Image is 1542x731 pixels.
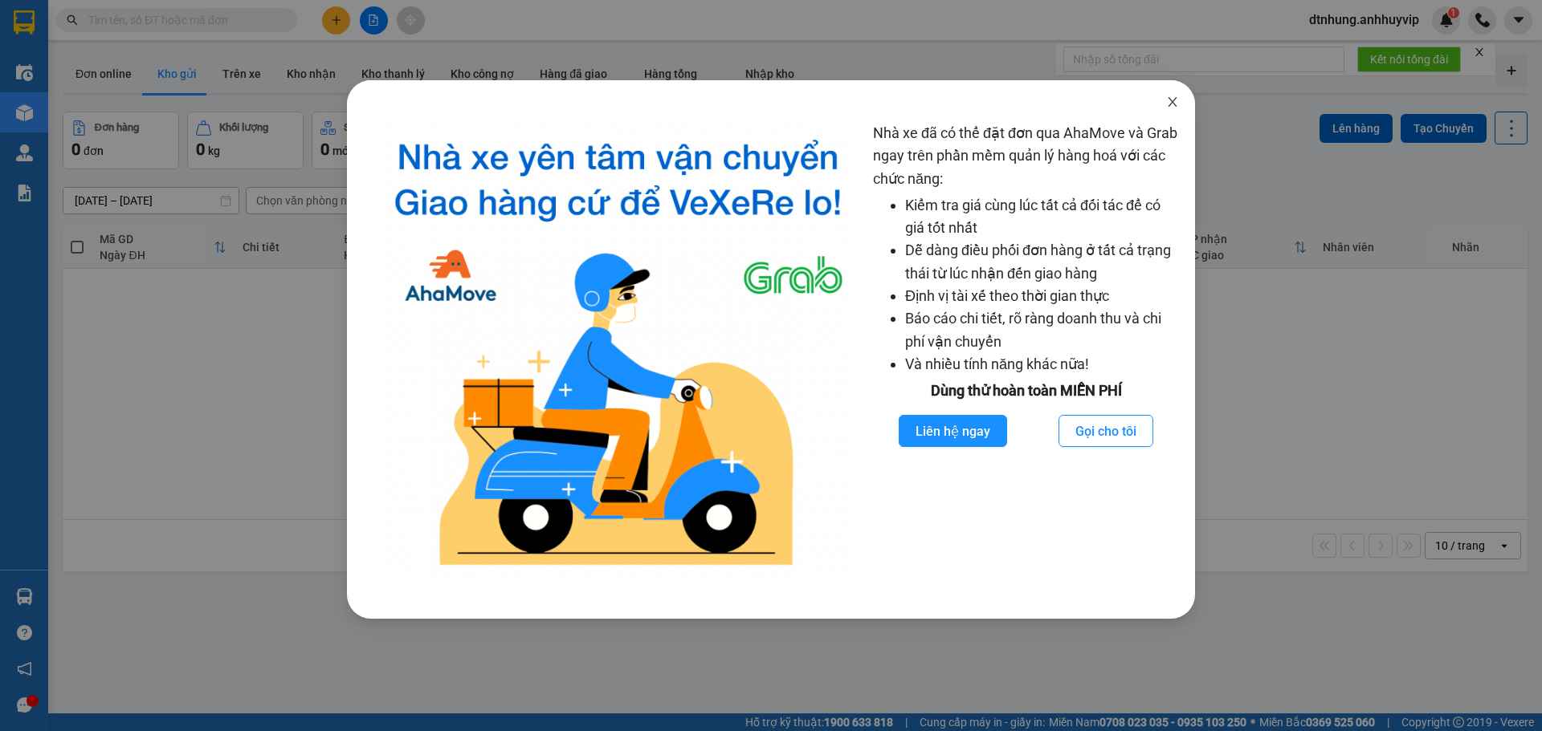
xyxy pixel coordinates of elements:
li: Kiểm tra giá cùng lúc tất cả đối tác để có giá tốt nhất [905,194,1179,240]
button: Gọi cho tôi [1059,415,1153,447]
div: Dùng thử hoàn toàn MIỄN PHÍ [873,380,1179,402]
li: Dễ dàng điều phối đơn hàng ở tất cả trạng thái từ lúc nhận đến giao hàng [905,239,1179,285]
button: Liên hệ ngay [899,415,1007,447]
span: Liên hệ ngay [916,421,990,441]
span: close [1166,95,1179,108]
div: Nhà xe đã có thể đặt đơn qua AhaMove và Grab ngay trên phần mềm quản lý hàng hoá với các chức năng: [873,122,1179,579]
button: Close [1150,80,1195,125]
li: Báo cáo chi tiết, rõ ràng doanh thu và chi phí vận chuyển [905,307,1179,353]
li: Định vị tài xế theo thời gian thực [905,285,1179,307]
span: Gọi cho tôi [1075,421,1136,441]
li: Và nhiều tính năng khác nữa! [905,353,1179,376]
img: logo [376,122,860,579]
